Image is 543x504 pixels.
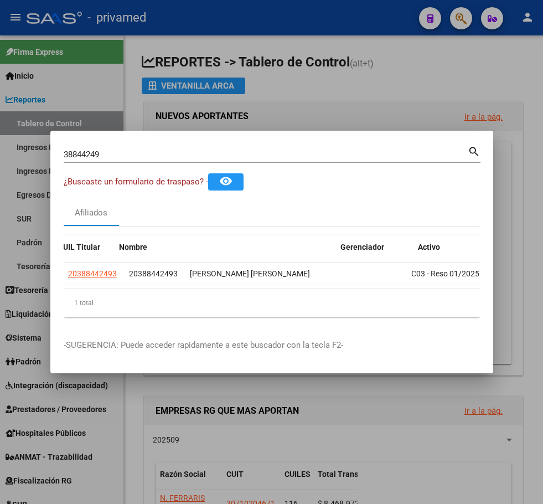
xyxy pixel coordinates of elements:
span: C03 - Reso 01/2025 [411,269,479,278]
div: 1 total [64,289,480,317]
datatable-header-cell: Activo [413,235,480,259]
datatable-header-cell: CUIL Titular [54,235,115,259]
div: Afiliados [75,207,107,219]
div: [PERSON_NAME] [PERSON_NAME] [190,268,402,280]
datatable-header-cell: Gerenciador [336,235,413,259]
datatable-header-cell: Nombre [115,235,336,259]
span: 20388442493 [68,269,117,278]
mat-icon: search [468,144,480,157]
mat-icon: remove_red_eye [219,174,232,188]
span: Gerenciador [340,243,384,251]
span: Activo [418,243,440,251]
span: ¿Buscaste un formulario de traspaso? - [64,177,208,187]
p: -SUGERENCIA: Puede acceder rapidamente a este buscador con la tecla F2- [64,339,480,352]
span: 20388442493 [129,269,178,278]
iframe: Intercom live chat [505,466,532,493]
span: Nombre [119,243,147,251]
span: CUIL Titular [58,243,100,251]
